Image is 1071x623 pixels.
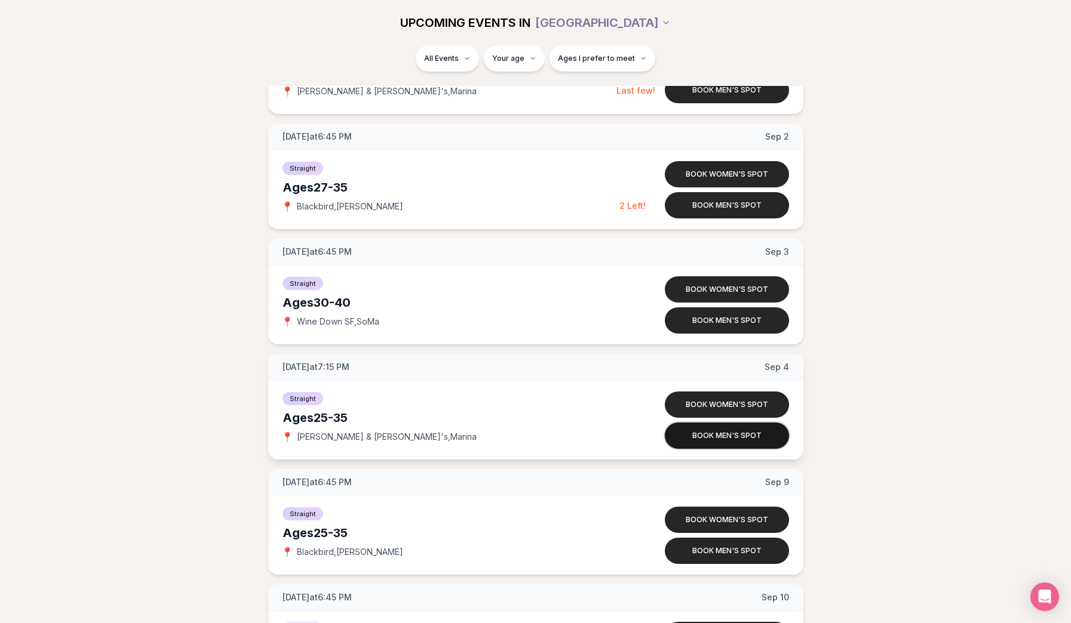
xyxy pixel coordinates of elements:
span: Sep 9 [765,476,789,488]
span: UPCOMING EVENTS IN [400,14,530,31]
span: 📍 [283,547,292,557]
span: [DATE] at 6:45 PM [283,246,352,258]
span: Blackbird , [PERSON_NAME] [297,546,403,558]
button: Your age [484,45,545,72]
div: Open Intercom Messenger [1030,582,1059,611]
button: Book men's spot [665,538,789,564]
div: Ages 25-35 [283,525,619,541]
span: [DATE] at 6:45 PM [283,476,352,488]
span: [DATE] at 6:45 PM [283,591,352,603]
span: 📍 [283,202,292,211]
button: Book men's spot [665,77,789,103]
span: Sep 2 [765,131,789,143]
span: Sep 4 [765,361,789,373]
button: Book women's spot [665,276,789,303]
span: Your age [492,54,524,63]
span: Last few! [616,85,655,95]
span: All Events [424,54,459,63]
button: Book women's spot [665,161,789,187]
span: Straight [283,277,323,290]
span: [DATE] at 6:45 PM [283,131,352,143]
button: All Events [416,45,479,72]
span: Ages I prefer to meet [558,54,635,63]
button: Book men's spot [665,422,789,449]
button: Ages I prefer to meet [550,45,655,72]
span: 📍 [283,432,292,442]
span: Blackbird , [PERSON_NAME] [297,201,403,212]
span: 2 Left! [619,201,646,211]
button: Book women's spot [665,507,789,533]
button: Book men's spot [665,307,789,334]
span: Straight [283,162,323,175]
div: Ages 27-35 [283,179,619,196]
div: Ages 25-35 [283,409,619,426]
span: 📍 [283,317,292,326]
button: Book women's spot [665,391,789,418]
button: [GEOGRAPHIC_DATA] [535,10,671,36]
span: Wine Down SF , SoMa [297,316,379,328]
span: Straight [283,507,323,520]
span: Sep 10 [762,591,789,603]
span: Sep 3 [765,246,789,258]
span: 📍 [283,87,292,96]
span: [PERSON_NAME] & [PERSON_NAME]'s , Marina [297,431,477,443]
div: Ages 30-40 [283,294,619,311]
span: Straight [283,392,323,405]
span: [PERSON_NAME] & [PERSON_NAME]'s , Marina [297,85,477,97]
button: Book men's spot [665,192,789,218]
span: [DATE] at 7:15 PM [283,361,349,373]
